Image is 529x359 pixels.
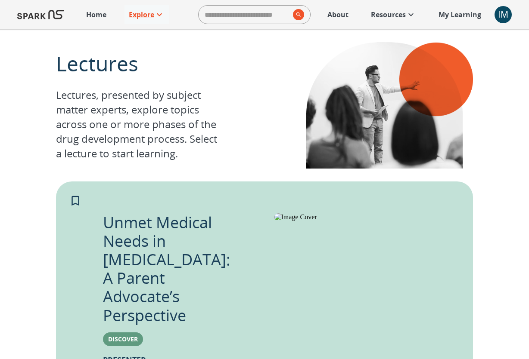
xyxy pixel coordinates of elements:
button: account of current user [495,6,512,23]
a: Explore [124,5,169,24]
p: Unmet Medical Needs in [MEDICAL_DATA]: A Parent Advocate’s Perspective [103,213,240,325]
span: Discover [103,335,143,343]
p: Home [86,9,106,20]
p: Explore [129,9,154,20]
p: Lectures, presented by subject matter experts, explore topics across one or more phases of the dr... [56,88,223,161]
a: Resources [367,5,420,24]
div: IM [495,6,512,23]
a: Home [82,5,111,24]
img: Logo of SPARK at Stanford [17,4,64,25]
p: My Learning [439,9,481,20]
img: Image Cover [274,213,446,221]
p: About [327,9,349,20]
p: Lectures [56,49,223,77]
svg: Add to My Learning [69,194,82,207]
a: My Learning [434,5,486,24]
p: Resources [371,9,406,20]
a: About [323,5,353,24]
button: search [289,6,304,24]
